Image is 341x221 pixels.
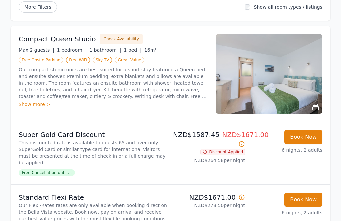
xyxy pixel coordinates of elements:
[144,47,157,53] span: 16m²
[115,57,144,63] span: Great Value
[173,193,245,202] p: NZD$1671.00
[173,202,245,209] p: NZD$278.50 per night
[100,34,143,44] button: Check Availability
[173,130,245,149] p: NZD$1587.45
[284,193,322,207] button: Book Now
[19,169,75,176] span: Free Cancellation until ...
[250,209,322,216] p: 6 nights, 2 adults
[19,66,208,100] p: Our compact studio units are best suited for a short stay featuring a Queen bed and ensuite showe...
[19,101,208,108] div: Show more >
[66,57,90,63] span: Free WiFi
[93,57,112,63] span: Sky TV
[254,4,322,10] label: Show all room types / listings
[250,147,322,153] p: 6 nights, 2 adults
[57,47,87,53] span: 1 bedroom |
[19,34,96,44] h3: Compact Queen Studio
[19,1,57,13] span: More Filters
[19,47,54,53] span: Max 2 guests |
[124,47,141,53] span: 1 bed |
[89,47,121,53] span: 1 bathroom |
[173,157,245,164] p: NZD$264.58 per night
[284,130,322,144] button: Book Now
[19,57,63,63] span: Free Onsite Parking
[222,131,269,139] span: NZD$1671.00
[19,130,168,139] p: Super Gold Card Discount
[200,149,245,155] span: Discount Applied
[19,193,168,202] p: Standard Flexi Rate
[19,139,168,166] p: This discounted rate is available to guests 65 and over only. SuperGold Card or similar type card...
